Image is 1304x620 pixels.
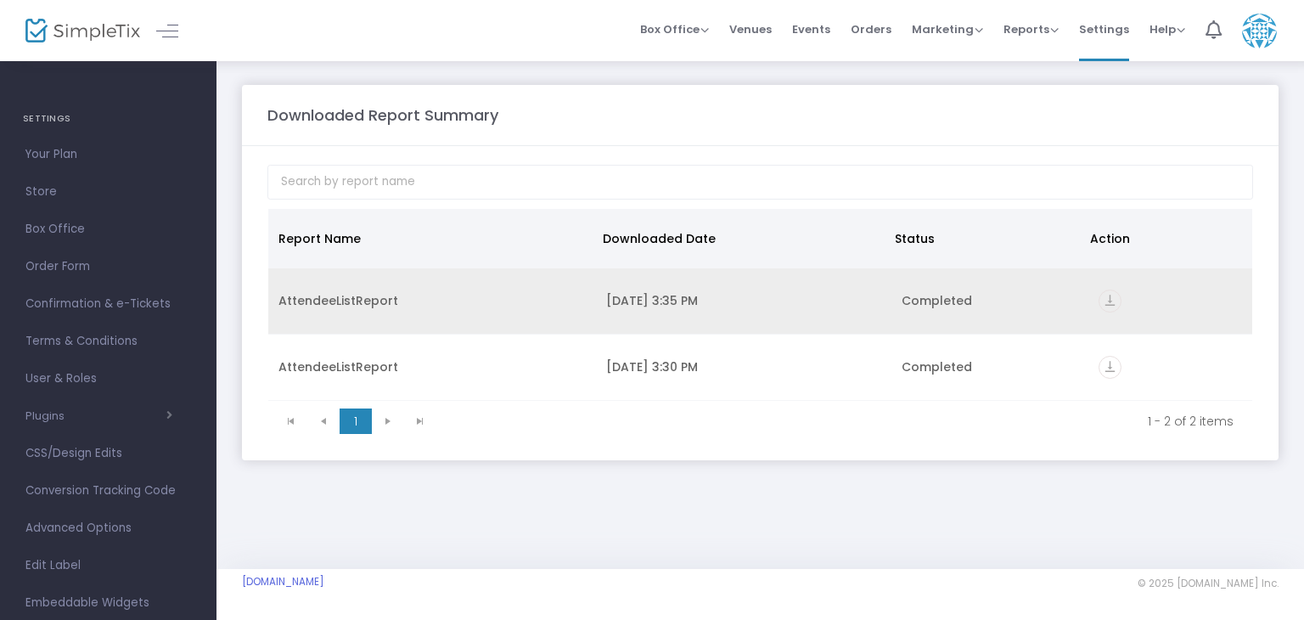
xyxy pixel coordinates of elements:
span: Your Plan [25,144,191,166]
span: © 2025 [DOMAIN_NAME] Inc. [1138,577,1279,590]
div: https://go.SimpleTix.com/nt9ob [1099,290,1242,313]
m-panel-title: Downloaded Report Summary [267,104,498,127]
kendo-pager-info: 1 - 2 of 2 items [448,413,1234,430]
div: Completed [902,358,1078,375]
i: vertical_align_bottom [1099,290,1121,313]
div: 9/22/2025 3:30 PM [606,358,881,375]
th: Status [885,209,1079,268]
span: Orders [851,8,891,51]
th: Action [1080,209,1242,268]
span: Edit Label [25,555,191,577]
div: 9/22/2025 3:35 PM [606,292,881,309]
span: Confirmation & e-Tickets [25,293,191,315]
span: Store [25,181,191,203]
a: [DOMAIN_NAME] [242,575,324,589]
span: Help [1149,21,1185,37]
span: Settings [1079,8,1129,51]
a: vertical_align_bottom [1099,361,1121,378]
th: Report Name [268,209,593,268]
a: vertical_align_bottom [1099,295,1121,312]
span: Box Office [640,21,709,37]
span: Reports [1003,21,1059,37]
span: User & Roles [25,368,191,390]
span: Terms & Conditions [25,330,191,352]
span: Box Office [25,218,191,240]
div: AttendeeListReport [278,358,586,375]
span: Events [792,8,830,51]
i: vertical_align_bottom [1099,356,1121,379]
span: Embeddable Widgets [25,592,191,614]
div: https://go.SimpleTix.com/pvjec [1099,356,1242,379]
input: Search by report name [267,165,1253,200]
div: Data table [268,209,1252,401]
span: Order Form [25,256,191,278]
span: Marketing [912,21,983,37]
div: Completed [902,292,1078,309]
span: Venues [729,8,772,51]
div: AttendeeListReport [278,292,586,309]
th: Downloaded Date [593,209,885,268]
h4: SETTINGS [23,102,194,136]
span: Conversion Tracking Code [25,480,191,502]
button: Plugins [25,409,172,423]
span: Page 1 [340,409,372,434]
span: Advanced Options [25,517,191,539]
span: CSS/Design Edits [25,442,191,465]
